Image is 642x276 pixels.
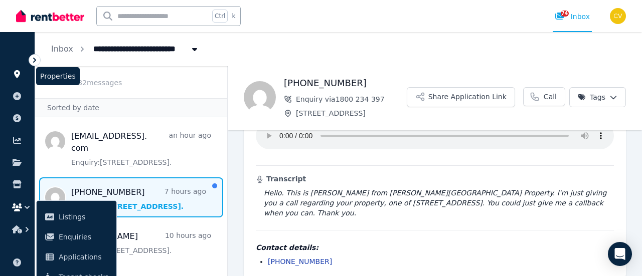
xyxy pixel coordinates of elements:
button: Tags [569,87,626,107]
img: (02) 8347 2000 [244,81,276,113]
span: Enquiries [59,231,108,243]
img: Con Vafeas [610,8,626,24]
a: [PERSON_NAME]10 hours agoEnquiry:[STREET_ADDRESS]. [71,230,211,255]
a: Enquiries [41,227,112,247]
a: Listings [41,207,112,227]
a: [PHONE_NUMBER]7 hours agoEnquiry:[STREET_ADDRESS]. [71,186,206,211]
a: Applications [41,247,112,267]
span: [STREET_ADDRESS] [296,108,407,118]
a: [EMAIL_ADDRESS]. coman hour agoEnquiry:[STREET_ADDRESS]. [71,130,211,167]
span: Call [544,92,557,102]
span: 74 [561,11,569,17]
button: Share Application Link [407,87,515,107]
div: Inbox [555,12,590,22]
span: Properties [36,67,80,85]
a: [PHONE_NUMBER] [268,257,332,265]
div: Sorted by date [35,98,227,117]
h4: Contact details: [256,242,614,252]
span: Tags [578,92,605,102]
nav: Breadcrumb [35,32,216,66]
img: RentBetter [16,9,84,24]
div: Open Intercom Messenger [608,242,632,266]
h3: Transcript [256,174,614,184]
blockquote: Hello. This is [PERSON_NAME] from [PERSON_NAME][GEOGRAPHIC_DATA] Property. I'm just giving you a ... [256,188,614,218]
span: 32 message s [78,79,122,87]
a: Inbox [51,44,73,54]
span: k [232,12,235,20]
span: Listings [59,211,108,223]
span: Enquiry via 1800 234 397 [296,94,407,104]
span: Ctrl [212,10,228,23]
h1: [PHONE_NUMBER] [284,76,407,90]
span: Applications [59,251,108,263]
a: Call [523,87,565,106]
